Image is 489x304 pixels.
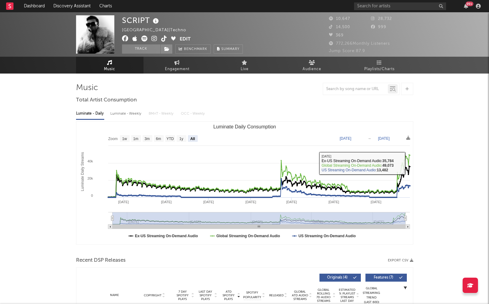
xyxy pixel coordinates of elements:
[221,47,239,51] span: Summary
[203,200,214,204] text: [DATE]
[104,66,115,73] span: Music
[241,66,249,73] span: Live
[298,234,356,238] text: US Streaming On-Demand Audio
[118,200,129,204] text: [DATE]
[329,42,390,46] span: 772,266 Monthly Listeners
[179,137,183,141] text: 1y
[340,136,351,141] text: [DATE]
[213,124,276,129] text: Luminate Daily Consumption
[76,257,126,264] span: Recent DSP Releases
[211,57,278,74] a: Live
[269,294,284,297] span: Released
[108,137,118,141] text: Zoom
[329,33,344,37] span: 369
[166,137,174,141] text: YTD
[76,108,104,119] div: Luminate - Daily
[329,49,365,53] span: Jump Score: 87.9
[161,200,172,204] text: [DATE]
[369,276,398,279] span: Features ( 7 )
[315,288,332,303] span: Global Rolling 7D Audio Streams
[319,274,361,282] button: Originals(4)
[364,66,395,73] span: Playlists/Charts
[110,108,143,119] div: Luminate - Weekly
[143,57,211,74] a: Engagement
[323,276,352,279] span: Originals ( 4 )
[214,44,243,54] button: Summary
[122,27,193,34] div: [GEOGRAPHIC_DATA] | Techno
[76,97,137,104] span: Total Artist Consumption
[122,44,160,54] button: Track
[339,288,356,303] span: Estimated % Playlist Streams Last Day
[76,122,413,244] svg: Luminate Daily Consumption
[175,44,211,54] a: Benchmark
[292,290,308,301] span: Global ATD Audio Streams
[184,46,207,53] span: Benchmark
[190,137,195,141] text: All
[197,290,214,301] span: Last Day Spotify Plays
[328,200,339,204] text: [DATE]
[133,137,138,141] text: 1m
[91,194,93,197] text: 0
[354,2,446,10] input: Search for artists
[144,137,150,141] text: 3m
[76,57,143,74] a: Music
[122,15,160,25] div: SCRIPT
[243,291,261,300] span: Spotify Popularity
[371,200,381,204] text: [DATE]
[144,294,162,297] span: Copyright
[323,87,388,92] input: Search by song name or URL
[329,25,350,29] span: 14,500
[278,57,346,74] a: Audience
[174,290,191,301] span: 7 Day Spotify Plays
[87,159,93,163] text: 40k
[286,200,297,204] text: [DATE]
[156,137,161,141] text: 6m
[165,66,189,73] span: Engagement
[303,66,321,73] span: Audience
[368,136,371,141] text: →
[80,152,84,191] text: Luminate Daily Streams
[346,57,413,74] a: Playlists/Charts
[122,137,127,141] text: 1w
[378,136,390,141] text: [DATE]
[180,36,191,43] button: Edit
[245,200,256,204] text: [DATE]
[464,4,468,9] button: 99+
[466,2,473,6] div: 99 +
[220,290,237,301] span: ATD Spotify Plays
[388,259,413,262] button: Export CSV
[87,177,93,180] text: 20k
[95,293,135,298] div: Name
[329,17,350,21] span: 10,647
[365,274,407,282] button: Features(7)
[371,17,392,21] span: 28,732
[371,25,386,29] span: 999
[216,234,280,238] text: Global Streaming On-Demand Audio
[135,234,198,238] text: Ex-US Streaming On-Demand Audio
